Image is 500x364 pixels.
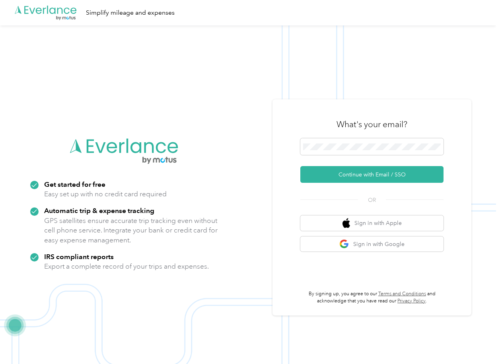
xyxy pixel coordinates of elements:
button: google logoSign in with Google [300,236,444,252]
p: GPS satellites ensure accurate trip tracking even without cell phone service. Integrate your bank... [44,216,218,245]
a: Terms and Conditions [378,291,426,297]
strong: Automatic trip & expense tracking [44,206,154,215]
strong: Get started for free [44,180,105,188]
button: Continue with Email / SSO [300,166,444,183]
iframe: Everlance-gr Chat Button Frame [455,319,500,364]
a: Privacy Policy [397,298,426,304]
img: apple logo [342,218,350,228]
p: By signing up, you agree to our and acknowledge that you have read our . [300,290,444,304]
p: Export a complete record of your trips and expenses. [44,261,209,271]
div: Simplify mileage and expenses [86,8,175,18]
span: OR [358,196,386,204]
p: Easy set up with no credit card required [44,189,167,199]
button: apple logoSign in with Apple [300,215,444,231]
h3: What's your email? [337,119,407,130]
strong: IRS compliant reports [44,252,114,261]
img: google logo [339,239,349,249]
